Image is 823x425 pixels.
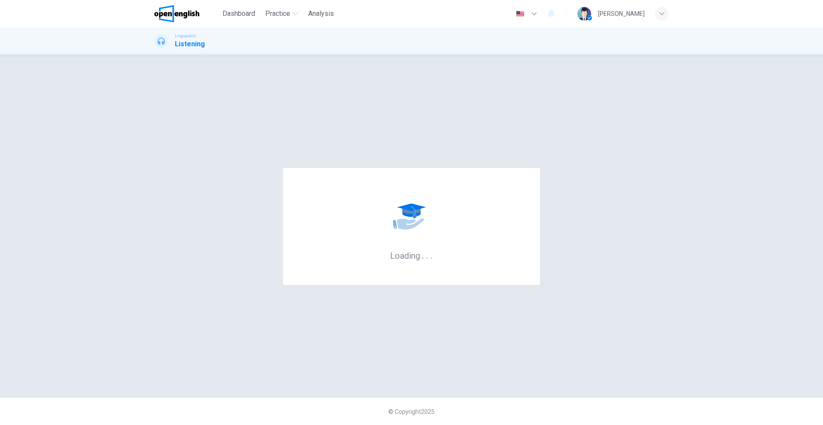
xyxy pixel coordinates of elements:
div: [PERSON_NAME] [598,9,645,19]
h1: Listening [175,39,205,49]
h6: Loading [390,250,433,261]
span: Analysis [308,9,334,19]
span: Practice [265,9,290,19]
h6: . [421,248,424,262]
span: © Copyright 2025 [388,408,435,415]
img: OpenEnglish logo [154,5,199,22]
span: Dashboard [222,9,255,19]
h6: . [426,248,429,262]
a: OpenEnglish logo [154,5,219,22]
button: Dashboard [219,6,258,21]
img: en [515,11,526,17]
h6: . [430,248,433,262]
img: Profile picture [577,7,591,21]
button: Practice [262,6,301,21]
span: Linguaskill [175,33,196,39]
button: Analysis [305,6,337,21]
